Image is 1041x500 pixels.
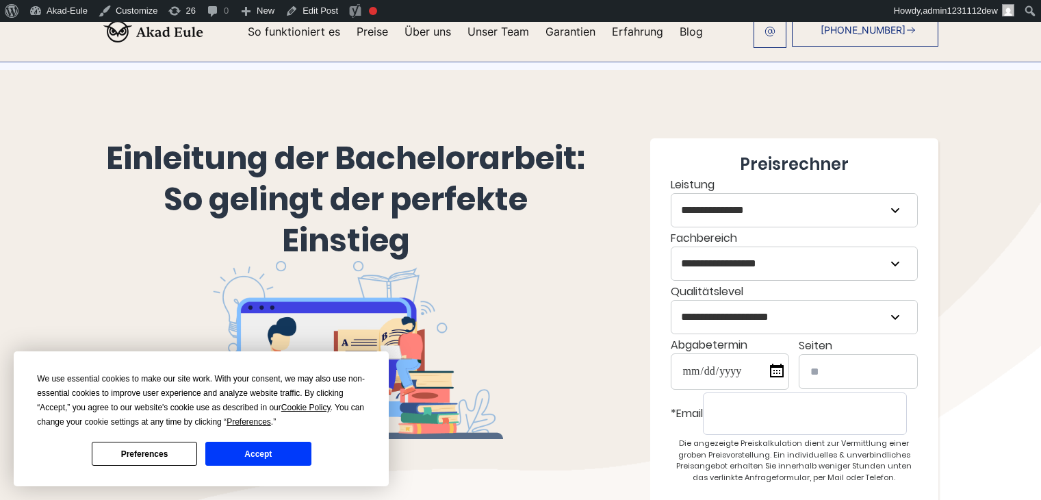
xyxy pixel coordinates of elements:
[764,26,775,37] img: email
[923,5,998,16] span: admin1231112dew
[92,442,197,466] button: Preferences
[680,26,703,37] a: Blog
[248,26,340,37] a: So funktioniert es
[14,351,389,486] div: Cookie Consent Prompt
[357,26,388,37] a: Preise
[671,353,789,390] input: Abgabetermin
[671,230,918,281] label: Fachbereich
[671,247,917,280] select: Fachbereich
[467,26,529,37] a: Unser Team
[612,26,663,37] a: Erfahrung
[205,442,311,466] button: Accept
[821,25,905,36] span: [PHONE_NUMBER]
[671,337,789,390] label: Abgabetermin
[227,417,271,427] span: Preferences
[671,152,918,177] div: Preisrechner
[792,14,938,47] a: [PHONE_NUMBER]
[404,26,451,37] a: Über uns
[103,138,589,261] h1: Einleitung der Bachelorarbeit: So gelingt der perfekte Einstieg
[671,392,918,435] label: *Email
[671,438,918,483] div: Die angezeigte Preiskalkulation dient zur Vermittlung einer groben Preisvorstellung. Ein individu...
[103,21,203,42] img: logo
[281,403,331,412] span: Cookie Policy
[545,26,595,37] a: Garantien
[37,372,365,429] div: We use essential cookies to make our site work. With your consent, we may also use non-essential ...
[671,194,917,227] select: Leistung
[703,392,907,435] input: *Email
[369,7,377,15] div: Focus keyphrase not set
[671,284,918,334] div: Qualitätslevel
[671,177,918,227] label: Leistung
[799,338,832,353] span: Seiten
